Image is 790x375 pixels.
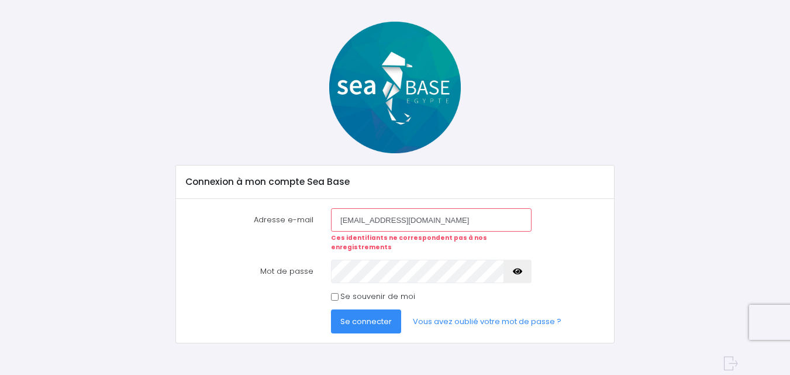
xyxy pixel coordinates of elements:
div: Connexion à mon compte Sea Base [176,166,614,198]
a: Vous avez oublié votre mot de passe ? [403,309,571,333]
button: Se connecter [331,309,401,333]
label: Mot de passe [177,260,322,283]
span: Se connecter [340,316,392,327]
label: Adresse e-mail [177,208,322,252]
label: Se souvenir de moi [340,291,415,302]
strong: Ces identifiants ne correspondent pas à nos enregistrements [331,233,487,252]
